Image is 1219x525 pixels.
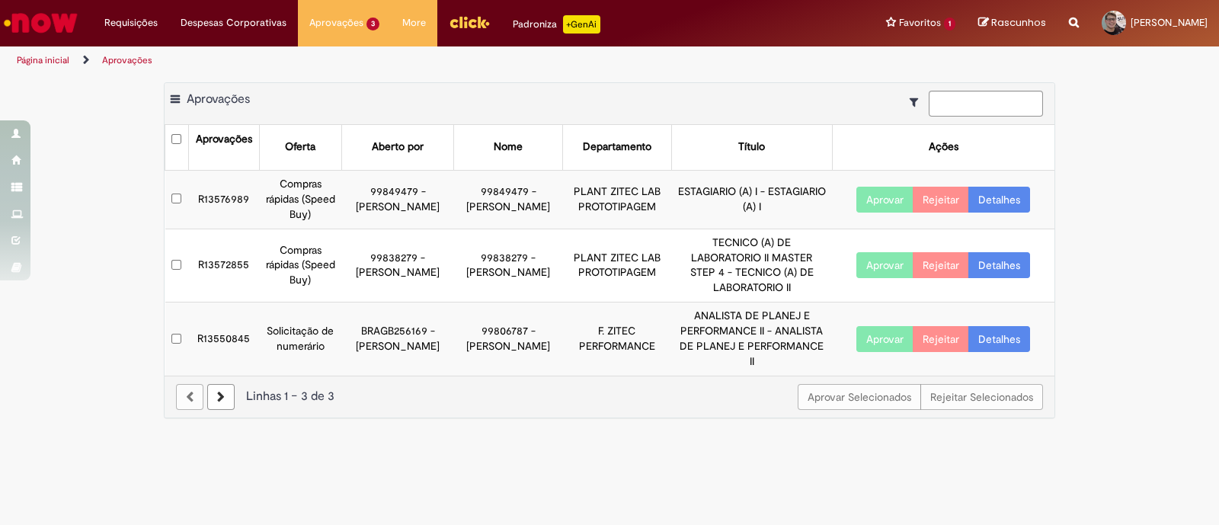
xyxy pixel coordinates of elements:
[188,125,259,170] th: Aprovações
[562,170,671,229] td: PLANT ZITEC LAB PROTOTIPAGEM
[671,170,832,229] td: ESTAGIARIO (A) I - ESTAGIARIO (A) I
[968,187,1030,213] a: Detalhes
[259,170,341,229] td: Compras rápidas (Speed Buy)
[181,15,286,30] span: Despesas Corporativas
[738,139,765,155] div: Título
[309,15,363,30] span: Aprovações
[929,139,958,155] div: Ações
[341,229,453,303] td: 99838279 - [PERSON_NAME]
[856,252,913,278] button: Aprovar
[671,229,832,303] td: TECNICO (A) DE LABORATORIO II MASTER STEP 4 - TECNICO (A) DE LABORATORIO II
[991,15,1046,30] span: Rascunhos
[913,326,969,352] button: Rejeitar
[856,326,913,352] button: Aprovar
[372,139,424,155] div: Aberto por
[913,187,969,213] button: Rejeitar
[102,54,152,66] a: Aprovações
[910,97,926,107] i: Mostrar filtros para: Suas Solicitações
[259,303,341,376] td: Solicitação de numerário
[341,303,453,376] td: BRAGB256169 - [PERSON_NAME]
[563,15,600,34] p: +GenAi
[913,252,969,278] button: Rejeitar
[562,229,671,303] td: PLANT ZITEC LAB PROTOTIPAGEM
[1131,16,1208,29] span: [PERSON_NAME]
[899,15,941,30] span: Favoritos
[978,16,1046,30] a: Rascunhos
[259,229,341,303] td: Compras rápidas (Speed Buy)
[176,388,1043,405] div: Linhas 1 − 3 de 3
[188,303,259,376] td: R13550845
[513,15,600,34] div: Padroniza
[454,303,562,376] td: 99806787 - [PERSON_NAME]
[968,326,1030,352] a: Detalhes
[449,11,490,34] img: click_logo_yellow_360x200.png
[17,54,69,66] a: Página inicial
[583,139,651,155] div: Departamento
[494,139,523,155] div: Nome
[2,8,80,38] img: ServiceNow
[187,91,250,107] span: Aprovações
[968,252,1030,278] a: Detalhes
[944,18,955,30] span: 1
[188,229,259,303] td: R13572855
[366,18,379,30] span: 3
[188,170,259,229] td: R13576989
[402,15,426,30] span: More
[671,303,832,376] td: ANALISTA DE PLANEJ E PERFORMANCE II - ANALISTA DE PLANEJ E PERFORMANCE II
[11,46,801,75] ul: Trilhas de página
[454,170,562,229] td: 99849479 - [PERSON_NAME]
[285,139,315,155] div: Oferta
[562,303,671,376] td: F. ZITEC PERFORMANCE
[104,15,158,30] span: Requisições
[196,132,252,147] div: Aprovações
[856,187,913,213] button: Aprovar
[341,170,453,229] td: 99849479 - [PERSON_NAME]
[454,229,562,303] td: 99838279 - [PERSON_NAME]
